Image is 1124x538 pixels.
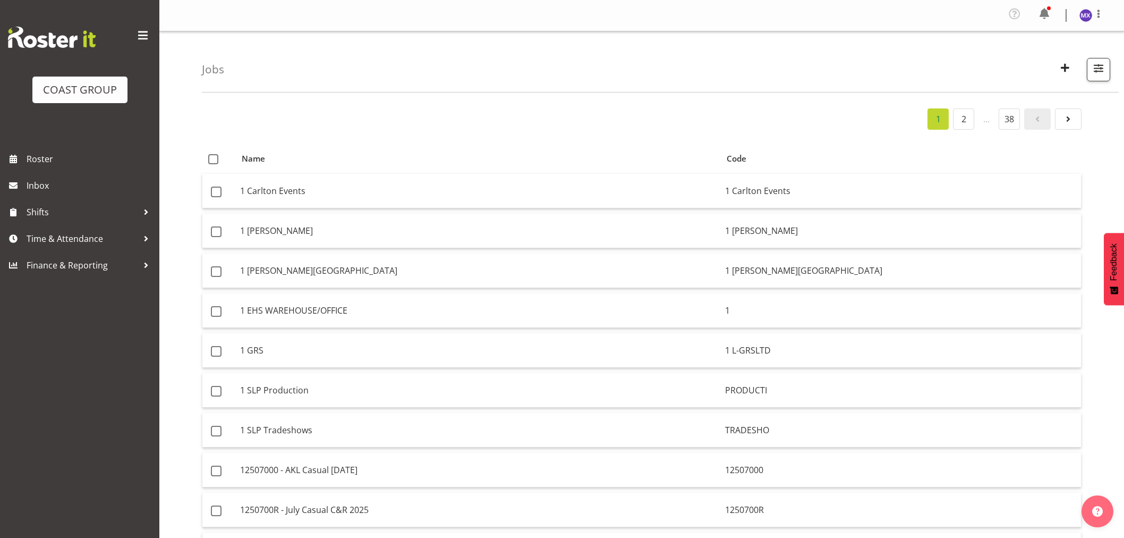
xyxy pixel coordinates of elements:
[1079,9,1092,22] img: michelle-xiang8229.jpg
[721,453,1081,487] td: 12507000
[236,174,721,208] td: 1 Carlton Events
[236,493,721,527] td: 1250700R - July Casual C&R 2025
[236,333,721,368] td: 1 GRS
[721,254,1081,288] td: 1 [PERSON_NAME][GEOGRAPHIC_DATA]
[999,108,1020,130] a: 38
[721,293,1081,328] td: 1
[236,453,721,487] td: 12507000 - AKL Casual [DATE]
[721,174,1081,208] td: 1 Carlton Events
[236,293,721,328] td: 1 EHS WAREHOUSE/OFFICE
[1087,58,1110,81] button: Filter Jobs
[1104,233,1124,305] button: Feedback - Show survey
[236,254,721,288] td: 1 [PERSON_NAME][GEOGRAPHIC_DATA]
[236,214,721,248] td: 1 [PERSON_NAME]
[43,82,117,98] div: COAST GROUP
[721,373,1081,408] td: PRODUCTI
[27,257,138,273] span: Finance & Reporting
[1054,58,1076,81] button: Create New Job
[236,373,721,408] td: 1 SLP Production
[721,493,1081,527] td: 1250700R
[236,413,721,448] td: 1 SLP Tradeshows
[721,214,1081,248] td: 1 [PERSON_NAME]
[953,108,974,130] a: 2
[8,27,96,48] img: Rosterit website logo
[27,151,154,167] span: Roster
[202,63,224,75] h4: Jobs
[721,413,1081,448] td: TRADESHO
[242,153,714,165] div: Name
[721,333,1081,368] td: 1 L-GRSLTD
[1092,506,1103,517] img: help-xxl-2.png
[27,178,154,194] span: Inbox
[27,204,138,220] span: Shifts
[727,153,1075,165] div: Code
[27,231,138,247] span: Time & Attendance
[1109,243,1119,281] span: Feedback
